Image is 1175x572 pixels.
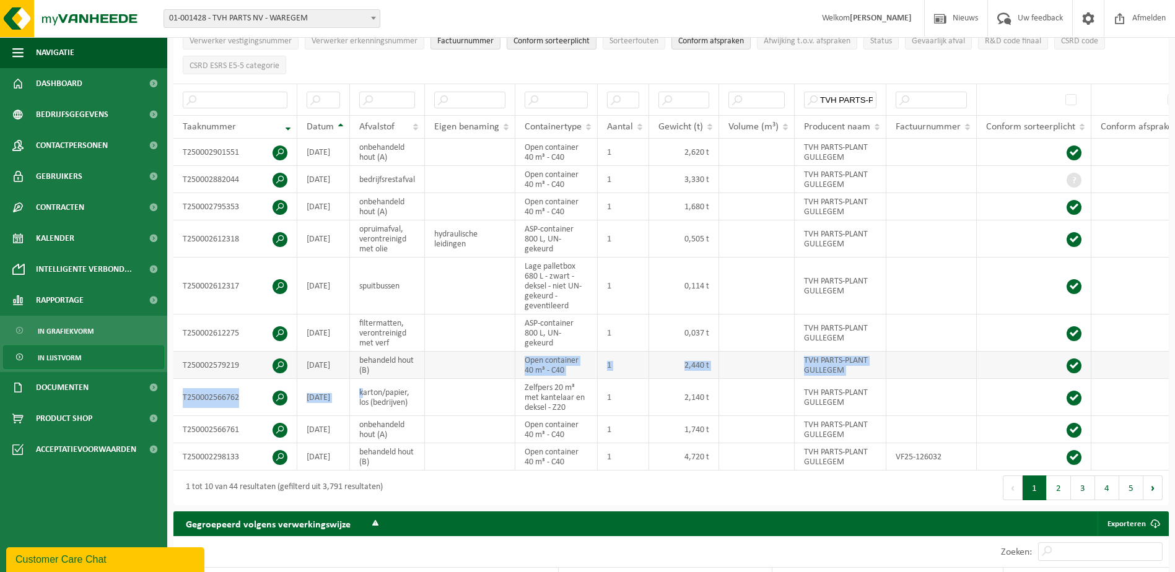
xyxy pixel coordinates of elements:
span: Producent naam [804,122,870,132]
span: Contracten [36,192,84,223]
span: Status [870,37,892,46]
td: bedrijfsrestafval [350,166,425,193]
td: Open container 40 m³ - C40 [515,352,598,379]
span: 01-001428 - TVH PARTS NV - WAREGEM [164,10,380,27]
button: 1 [1023,475,1047,500]
span: Verwerker vestigingsnummer [190,37,292,46]
td: 1 [598,379,649,416]
td: onbehandeld hout (A) [350,416,425,443]
button: StatusStatus: Activate to sort [863,31,899,50]
h2: Gegroepeerd volgens verwerkingswijze [173,511,363,535]
span: Eigen benaming [434,122,499,132]
td: 1 [598,352,649,379]
span: Aantal [607,122,633,132]
strong: [PERSON_NAME] [850,14,912,23]
td: T250002298133 [173,443,297,470]
span: In grafiekvorm [38,319,94,343]
td: VF25-126032 [886,443,977,470]
td: Open container 40 m³ - C40 [515,193,598,220]
td: spuitbussen [350,258,425,314]
button: R&D code finaalR&amp;D code finaal: Activate to sort [978,31,1048,50]
td: 3,330 t [649,166,719,193]
td: TVH PARTS-PLANT GULLEGEM [795,379,886,416]
button: 4 [1095,475,1119,500]
span: Product Shop [36,403,92,434]
td: 0,037 t [649,314,719,352]
td: behandeld hout (B) [350,352,425,379]
span: Taaknummer [183,122,236,132]
td: TVH PARTS-PLANT GULLEGEM [795,443,886,470]
td: TVH PARTS-PLANT GULLEGEM [795,416,886,443]
a: Exporteren [1098,511,1168,536]
span: Conform afspraken [678,37,744,46]
td: 1,680 t [649,193,719,220]
button: Conform afspraken : Activate to sort [671,31,751,50]
td: 4,720 t [649,443,719,470]
span: Factuurnummer [437,37,494,46]
span: 01-001428 - TVH PARTS NV - WAREGEM [164,9,380,28]
td: 2,620 t [649,139,719,166]
span: R&D code finaal [985,37,1041,46]
span: Navigatie [36,37,74,68]
span: CSRD ESRS E5-5 categorie [190,61,279,71]
div: 1 tot 10 van 44 resultaten (gefilterd uit 3,791 resultaten) [180,477,383,499]
td: TVH PARTS-PLANT GULLEGEM [795,258,886,314]
td: 1 [598,443,649,470]
td: 1 [598,416,649,443]
button: Conform sorteerplicht : Activate to sort [507,31,596,50]
button: 2 [1047,475,1071,500]
button: FactuurnummerFactuurnummer: Activate to sort [430,31,500,50]
td: Open container 40 m³ - C40 [515,166,598,193]
td: T250002612275 [173,314,297,352]
span: Gevaarlijk afval [912,37,965,46]
td: behandeld hout (B) [350,443,425,470]
td: Lage palletbox 680 L - zwart - deksel - niet UN-gekeurd - geventileerd [515,258,598,314]
td: 1 [598,314,649,352]
td: Open container 40 m³ - C40 [515,416,598,443]
td: 0,505 t [649,220,719,258]
span: Afvalstof [359,122,395,132]
td: 1 [598,220,649,258]
td: TVH PARTS-PLANT GULLEGEM [795,166,886,193]
td: Zelfpers 20 m³ met kantelaar en deksel - Z20 [515,379,598,416]
span: Conform sorteerplicht [513,37,590,46]
span: Verwerker erkenningsnummer [312,37,417,46]
span: Datum [307,122,334,132]
span: Bedrijfsgegevens [36,99,108,130]
span: Sorteerfouten [609,37,658,46]
span: Contactpersonen [36,130,108,161]
td: 2,440 t [649,352,719,379]
td: [DATE] [297,258,350,314]
td: filtermatten, verontreinigd met verf [350,314,425,352]
a: In lijstvorm [3,345,164,369]
button: Previous [1003,475,1023,500]
span: Conform sorteerplicht [986,122,1075,132]
button: CSRD codeCSRD code: Activate to sort [1054,31,1105,50]
td: [DATE] [297,220,350,258]
iframe: chat widget [6,545,207,572]
td: T250002612317 [173,258,297,314]
td: T250002612318 [173,220,297,258]
td: Open container 40 m³ - C40 [515,139,598,166]
td: [DATE] [297,443,350,470]
span: CSRD code [1061,37,1098,46]
td: 1 [598,166,649,193]
button: CSRD ESRS E5-5 categorieCSRD ESRS E5-5 categorie: Activate to sort [183,56,286,74]
td: [DATE] [297,379,350,416]
button: Verwerker vestigingsnummerVerwerker vestigingsnummer: Activate to sort [183,31,299,50]
td: 1 [598,193,649,220]
span: Acceptatievoorwaarden [36,434,136,465]
td: 0,114 t [649,258,719,314]
td: karton/papier, los (bedrijven) [350,379,425,416]
td: onbehandeld hout (A) [350,193,425,220]
td: [DATE] [297,352,350,379]
button: Gevaarlijk afval : Activate to sort [905,31,972,50]
td: [DATE] [297,314,350,352]
button: 3 [1071,475,1095,500]
td: 1,740 t [649,416,719,443]
span: Rapportage [36,285,84,316]
span: Volume (m³) [728,122,779,132]
span: Documenten [36,372,89,403]
td: TVH PARTS-PLANT GULLEGEM [795,193,886,220]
